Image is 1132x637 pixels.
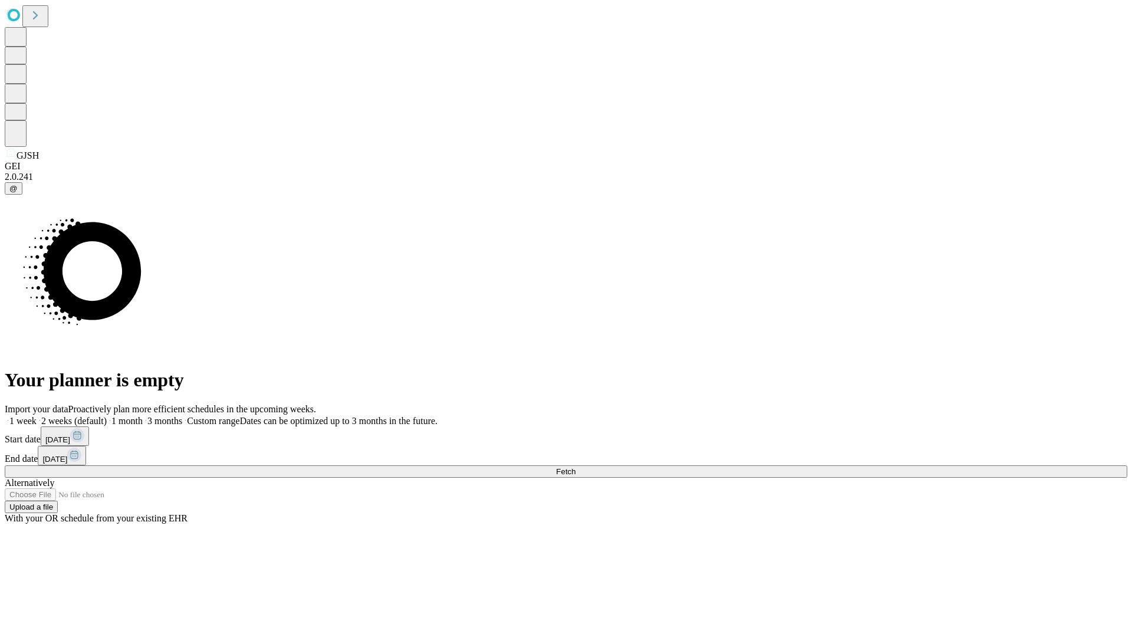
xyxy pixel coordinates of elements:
span: [DATE] [42,455,67,464]
div: Start date [5,426,1127,446]
div: GEI [5,161,1127,172]
span: Fetch [556,467,575,476]
span: Custom range [187,416,239,426]
button: @ [5,182,22,195]
span: 1 month [111,416,143,426]
button: Upload a file [5,501,58,513]
span: GJSH [17,150,39,160]
span: 1 week [9,416,37,426]
div: End date [5,446,1127,465]
div: 2.0.241 [5,172,1127,182]
span: Import your data [5,404,68,414]
span: @ [9,184,18,193]
span: Proactively plan more efficient schedules in the upcoming weeks. [68,404,316,414]
span: [DATE] [45,435,70,444]
span: Dates can be optimized up to 3 months in the future. [240,416,437,426]
button: [DATE] [41,426,89,446]
span: With your OR schedule from your existing EHR [5,513,187,523]
button: Fetch [5,465,1127,478]
span: 3 months [147,416,182,426]
button: [DATE] [38,446,86,465]
span: 2 weeks (default) [41,416,107,426]
span: Alternatively [5,478,54,488]
h1: Your planner is empty [5,369,1127,391]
